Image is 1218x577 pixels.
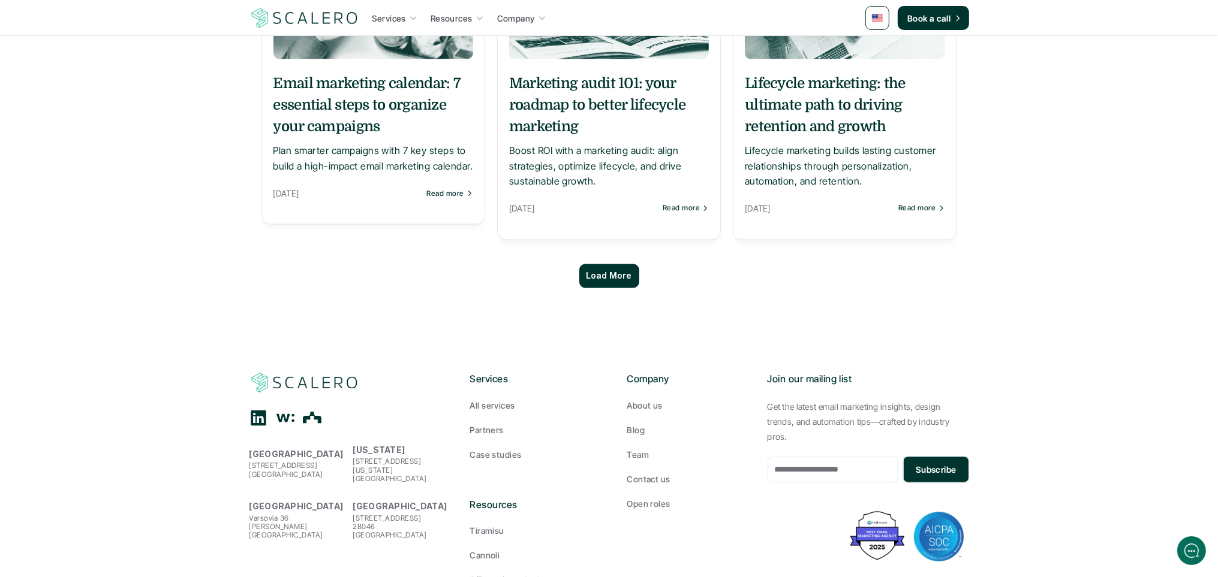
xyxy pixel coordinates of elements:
a: Read more [898,204,945,213]
iframe: gist-messenger-bubble-iframe [1177,536,1206,565]
div: Wellfound [276,409,294,427]
a: Email marketing calendar: 7 essential steps to organize your campaignsPlan smarter campaigns with... [273,72,473,174]
p: Services [470,372,591,388]
p: Varsovia 36 [PERSON_NAME] [GEOGRAPHIC_DATA] [249,515,347,540]
a: Tiramisu [470,525,591,537]
p: Cannoli [470,549,500,562]
a: Contact us [627,473,748,486]
p: Lifecycle marketing builds lasting customer relationships through personalization, automation, an... [745,143,945,189]
p: Join our mailing list [768,372,969,388]
p: Company [627,372,748,388]
a: Scalero company logo [249,372,360,394]
a: All services [470,400,591,412]
a: Open roles [627,498,748,510]
p: [DATE] [273,186,421,201]
a: Read more [663,204,709,213]
a: Partners [470,424,591,437]
strong: [GEOGRAPHIC_DATA] [353,502,447,512]
p: Read more [427,189,464,198]
p: Resources [431,12,473,25]
strong: [GEOGRAPHIC_DATA] [249,449,344,460]
h5: Email marketing calendar: 7 essential steps to organize your campaigns [273,72,473,137]
a: Marketing audit 101: your roadmap to better lifecycle marketingBoost ROI with a marketing audit: ... [509,72,709,189]
img: AICPA SOC badge [914,512,964,562]
div: The Org [303,409,322,427]
p: [DATE] [745,201,892,216]
img: Scalero company logo [249,371,360,394]
a: Lifecycle marketing: the ultimate path to driving retention and growthLifecycle marketing builds ... [745,72,945,189]
p: [DATE] [509,201,657,216]
p: Blog [627,424,645,437]
strong: [GEOGRAPHIC_DATA] [249,502,344,512]
p: Team [627,449,649,461]
p: Resources [470,498,591,513]
p: [STREET_ADDRESS] [GEOGRAPHIC_DATA] [249,462,347,479]
a: Blog [627,424,748,437]
h5: Marketing audit 101: your roadmap to better lifecycle marketing [509,72,709,137]
p: Load More [587,271,632,282]
img: Best Email Marketing Agency 2025 - Recognized by Mailmodo [847,509,907,563]
p: Book a call [907,12,951,25]
p: Tiramisu [470,525,504,537]
a: Cannoli [470,549,591,562]
strong: [US_STATE] [353,445,405,455]
p: Open roles [627,498,670,510]
p: Case studies [470,449,522,461]
p: Boost ROI with a marketing audit: align strategies, optimize lifecycle, and drive sustainable gro... [509,143,709,189]
p: Get the latest email marketing insights, design trends, and automation tips—crafted by industry p... [768,400,969,445]
a: Book a call [898,6,969,30]
a: Read more [427,189,473,198]
img: Scalero company logo [249,7,360,29]
p: Contact us [627,473,670,486]
span: We run on Gist [100,419,152,427]
p: Subscribe [916,464,957,476]
p: Read more [663,204,700,213]
span: New conversation [77,85,144,95]
p: Read more [898,204,936,213]
p: [STREET_ADDRESS] [US_STATE][GEOGRAPHIC_DATA] [353,458,451,484]
a: Team [627,449,748,461]
p: About us [627,400,663,412]
p: Company [497,12,535,25]
button: Subscribe [903,457,969,483]
h5: Lifecycle marketing: the ultimate path to driving retention and growth [745,72,945,137]
a: Case studies [470,449,591,461]
button: New conversation [10,77,230,102]
p: [STREET_ADDRESS] 28046 [GEOGRAPHIC_DATA] [353,515,451,540]
a: About us [627,400,748,412]
p: Partners [470,424,504,437]
p: All services [470,400,515,412]
p: Plan smarter campaigns with 7 key steps to build a high-impact email marketing calendar. [273,143,473,174]
div: Linkedin [249,409,267,427]
p: Services [372,12,406,25]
